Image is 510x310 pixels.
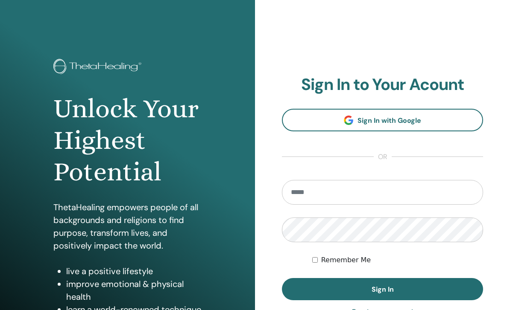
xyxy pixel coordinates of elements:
span: Sign In [372,285,394,294]
h2: Sign In to Your Acount [282,75,483,95]
li: improve emotional & physical health [66,278,202,303]
p: ThetaHealing empowers people of all backgrounds and religions to find purpose, transform lives, a... [53,201,202,252]
span: Sign In with Google [358,116,421,125]
h1: Unlock Your Highest Potential [53,93,202,188]
li: live a positive lifestyle [66,265,202,278]
div: Keep me authenticated indefinitely or until I manually logout [312,255,483,265]
span: or [374,152,392,162]
button: Sign In [282,278,483,300]
label: Remember Me [321,255,371,265]
a: Sign In with Google [282,109,483,131]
